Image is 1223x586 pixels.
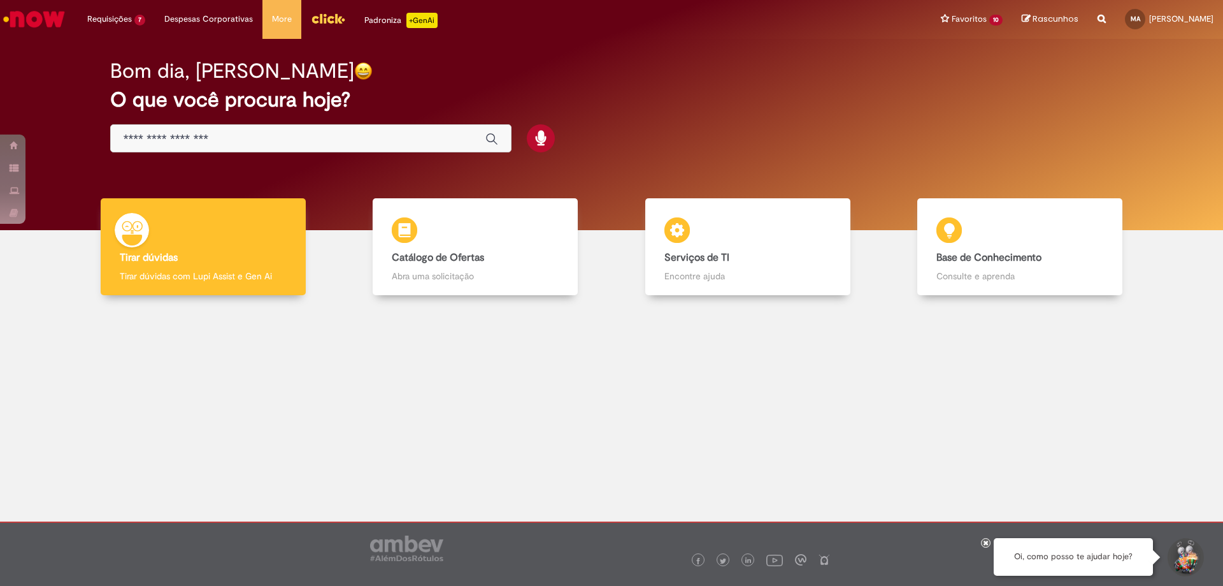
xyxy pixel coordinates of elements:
p: Consulte e aprenda [936,270,1103,282]
img: logo_footer_ambev_rotulo_gray.png [370,536,443,561]
span: MA [1131,15,1140,23]
b: Base de Conhecimento [936,251,1041,264]
p: Abra uma solicitação [392,270,559,282]
a: Serviços de TI Encontre ajuda [611,198,884,296]
img: logo_footer_twitter.png [720,558,726,564]
div: Padroniza [364,13,438,28]
img: ServiceNow [1,6,67,32]
img: click_logo_yellow_360x200.png [311,9,345,28]
a: Catálogo de Ofertas Abra uma solicitação [340,198,612,296]
b: Serviços de TI [664,251,729,264]
span: [PERSON_NAME] [1149,13,1213,24]
button: Iniciar Conversa de Suporte [1166,538,1204,576]
b: Catálogo de Ofertas [392,251,484,264]
span: Favoritos [952,13,987,26]
img: logo_footer_facebook.png [695,558,701,564]
h2: Bom dia, [PERSON_NAME] [110,60,354,82]
img: logo_footer_linkedin.png [745,557,752,565]
img: logo_footer_naosei.png [819,554,830,566]
span: Requisições [87,13,132,26]
span: 10 [989,15,1003,26]
p: Encontre ajuda [664,270,831,282]
h2: O que você procura hoje? [110,89,1113,111]
img: logo_footer_youtube.png [766,552,783,568]
span: 7 [134,15,145,26]
span: More [272,13,292,26]
img: logo_footer_workplace.png [795,554,806,566]
a: Rascunhos [1022,13,1078,26]
p: Tirar dúvidas com Lupi Assist e Gen Ai [120,270,287,282]
p: +GenAi [406,13,438,28]
a: Base de Conhecimento Consulte e aprenda [884,198,1157,296]
div: Oi, como posso te ajudar hoje? [994,538,1153,576]
span: Rascunhos [1033,13,1078,25]
a: Tirar dúvidas Tirar dúvidas com Lupi Assist e Gen Ai [67,198,340,296]
span: Despesas Corporativas [164,13,253,26]
img: happy-face.png [354,62,373,80]
b: Tirar dúvidas [120,251,178,264]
